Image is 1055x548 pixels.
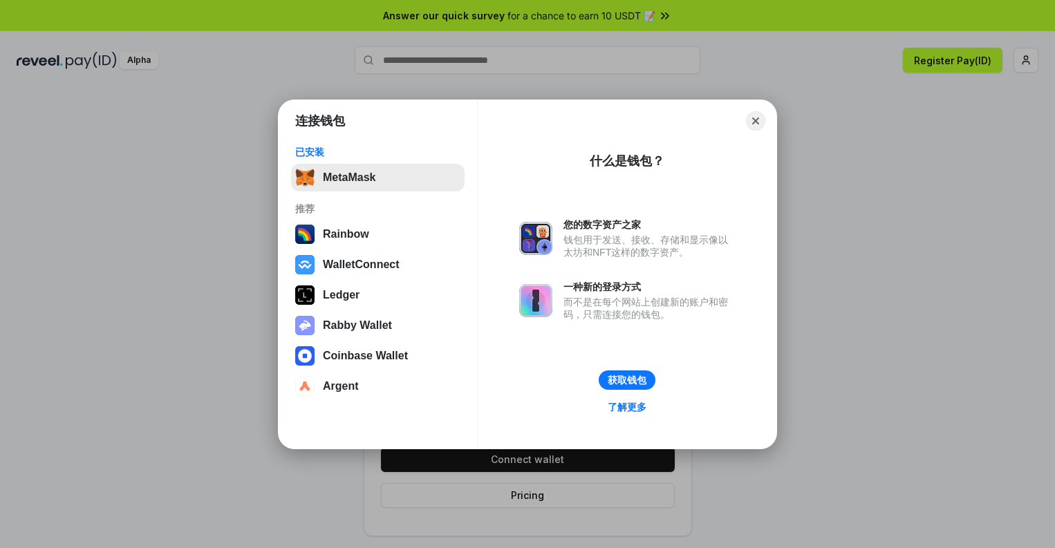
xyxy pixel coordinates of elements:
button: Coinbase Wallet [291,342,465,370]
div: Rabby Wallet [323,319,392,332]
h1: 连接钱包 [295,113,345,129]
div: Argent [323,380,359,393]
button: MetaMask [291,164,465,191]
div: Rainbow [323,228,369,240]
div: Coinbase Wallet [323,350,408,362]
div: 已安装 [295,146,460,158]
div: 获取钱包 [608,374,646,386]
img: svg+xml,%3Csvg%20xmlns%3D%22http%3A%2F%2Fwww.w3.org%2F2000%2Fsvg%22%20fill%3D%22none%22%20viewBox... [519,222,552,255]
div: 一种新的登录方式 [563,281,735,293]
div: 而不是在每个网站上创建新的账户和密码，只需连接您的钱包。 [563,296,735,321]
div: 钱包用于发送、接收、存储和显示像以太坊和NFT这样的数字资产。 [563,234,735,258]
button: Rabby Wallet [291,312,465,339]
img: svg+xml,%3Csvg%20width%3D%2228%22%20height%3D%2228%22%20viewBox%3D%220%200%2028%2028%22%20fill%3D... [295,255,315,274]
div: 您的数字资产之家 [563,218,735,231]
button: Close [746,111,765,131]
button: Argent [291,372,465,400]
button: Rainbow [291,220,465,248]
img: svg+xml,%3Csvg%20width%3D%2228%22%20height%3D%2228%22%20viewBox%3D%220%200%2028%2028%22%20fill%3D... [295,346,315,366]
img: svg+xml,%3Csvg%20width%3D%22120%22%20height%3D%22120%22%20viewBox%3D%220%200%20120%20120%22%20fil... [295,225,315,244]
div: WalletConnect [323,258,400,271]
div: MetaMask [323,171,375,184]
img: svg+xml,%3Csvg%20xmlns%3D%22http%3A%2F%2Fwww.w3.org%2F2000%2Fsvg%22%20fill%3D%22none%22%20viewBox... [519,284,552,317]
img: svg+xml,%3Csvg%20xmlns%3D%22http%3A%2F%2Fwww.w3.org%2F2000%2Fsvg%22%20width%3D%2228%22%20height%3... [295,285,315,305]
div: Ledger [323,289,360,301]
img: svg+xml,%3Csvg%20xmlns%3D%22http%3A%2F%2Fwww.w3.org%2F2000%2Fsvg%22%20fill%3D%22none%22%20viewBox... [295,316,315,335]
a: 了解更多 [599,398,655,416]
button: 获取钱包 [599,370,655,390]
div: 了解更多 [608,401,646,413]
button: WalletConnect [291,251,465,278]
img: svg+xml,%3Csvg%20width%3D%2228%22%20height%3D%2228%22%20viewBox%3D%220%200%2028%2028%22%20fill%3D... [295,377,315,396]
div: 推荐 [295,202,460,215]
img: svg+xml,%3Csvg%20fill%3D%22none%22%20height%3D%2233%22%20viewBox%3D%220%200%2035%2033%22%20width%... [295,168,315,187]
div: 什么是钱包？ [590,153,664,169]
button: Ledger [291,281,465,309]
